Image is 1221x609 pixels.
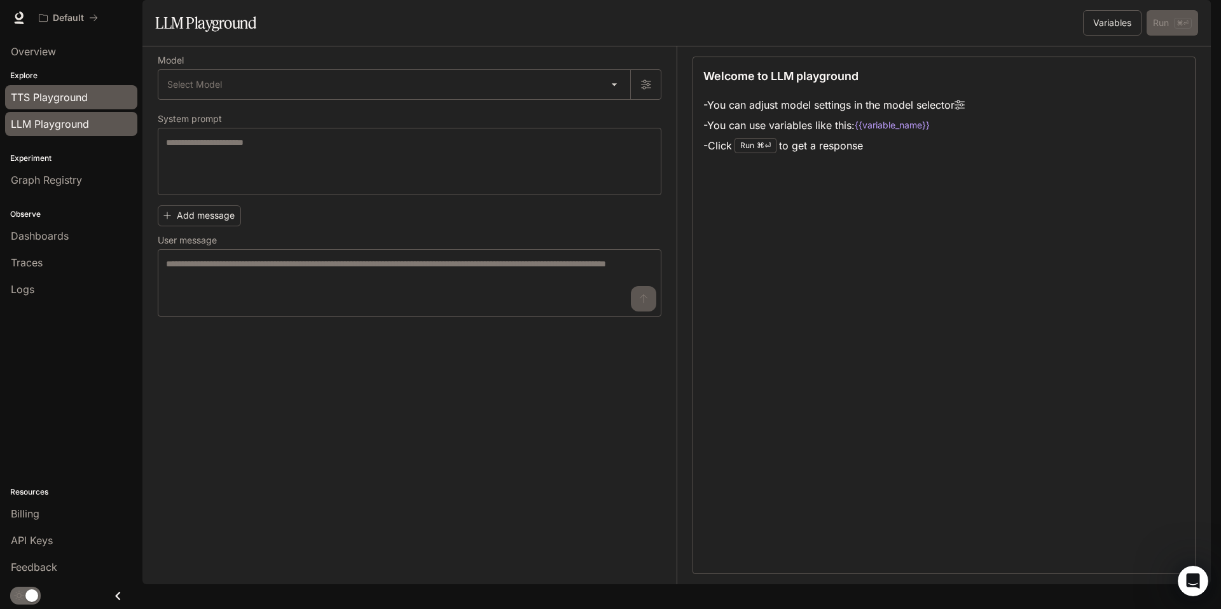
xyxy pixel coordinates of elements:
button: Variables [1083,10,1142,36]
iframe: Intercom live chat [1178,566,1208,596]
p: Model [158,56,184,65]
h1: LLM Playground [155,10,256,36]
button: Add message [158,205,241,226]
li: - You can adjust model settings in the model selector [703,95,965,115]
code: {{variable_name}} [855,119,930,132]
p: Welcome to LLM playground [703,67,859,85]
li: - Click to get a response [703,135,965,156]
div: Select Model [158,70,630,99]
li: - You can use variables like this: [703,115,965,135]
p: Default [53,13,84,24]
p: ⌘⏎ [757,142,771,149]
div: Run [735,138,776,153]
p: System prompt [158,114,222,123]
span: Select Model [167,78,222,91]
p: User message [158,236,217,245]
button: All workspaces [33,5,104,31]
